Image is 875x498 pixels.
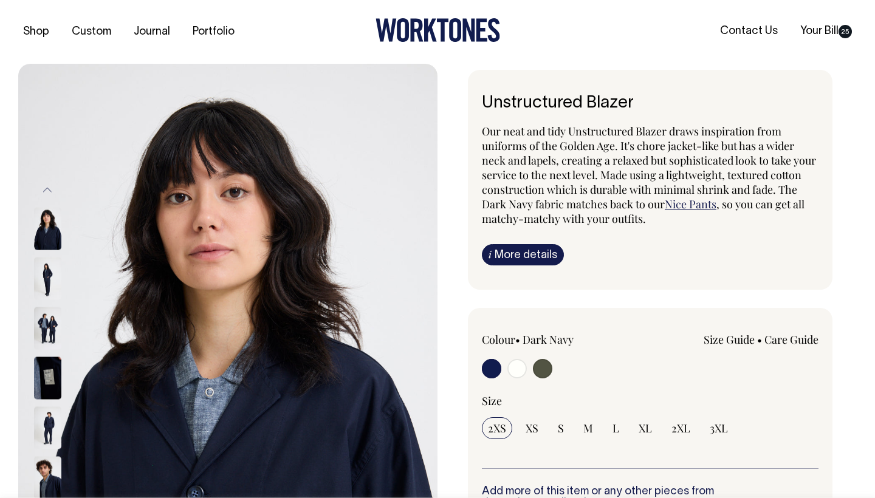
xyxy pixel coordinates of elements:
[515,332,520,347] span: •
[577,417,599,439] input: M
[764,332,818,347] a: Care Guide
[38,177,57,204] button: Previous
[34,257,61,299] img: dark-navy
[671,421,690,435] span: 2XL
[482,197,805,226] span: , so you can get all matchy-matchy with your outfits.
[67,22,116,42] a: Custom
[839,25,852,38] span: 25
[523,332,574,347] label: Dark Navy
[583,421,593,435] span: M
[612,421,619,435] span: L
[34,356,61,399] img: dark-navy
[665,417,696,439] input: 2XL
[18,22,54,42] a: Shop
[482,244,564,265] a: iMore details
[482,332,617,347] div: Colour
[482,417,512,439] input: 2XS
[188,22,239,42] a: Portfolio
[552,417,570,439] input: S
[520,417,544,439] input: XS
[489,248,492,261] span: i
[34,307,61,349] img: dark-navy
[34,406,61,449] img: dark-navy
[704,417,734,439] input: 3XL
[34,207,61,250] img: dark-navy
[639,421,652,435] span: XL
[795,21,857,41] a: Your Bill25
[558,421,564,435] span: S
[482,394,818,408] div: Size
[665,197,716,211] a: Nice Pants
[633,417,658,439] input: XL
[526,421,538,435] span: XS
[710,421,728,435] span: 3XL
[757,332,762,347] span: •
[715,21,783,41] a: Contact Us
[704,332,755,347] a: Size Guide
[129,22,175,42] a: Journal
[606,417,625,439] input: L
[488,421,506,435] span: 2XS
[482,94,818,113] h6: Unstructured Blazer
[482,124,816,211] span: Our neat and tidy Unstructured Blazer draws inspiration from uniforms of the Golden Age. It's cho...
